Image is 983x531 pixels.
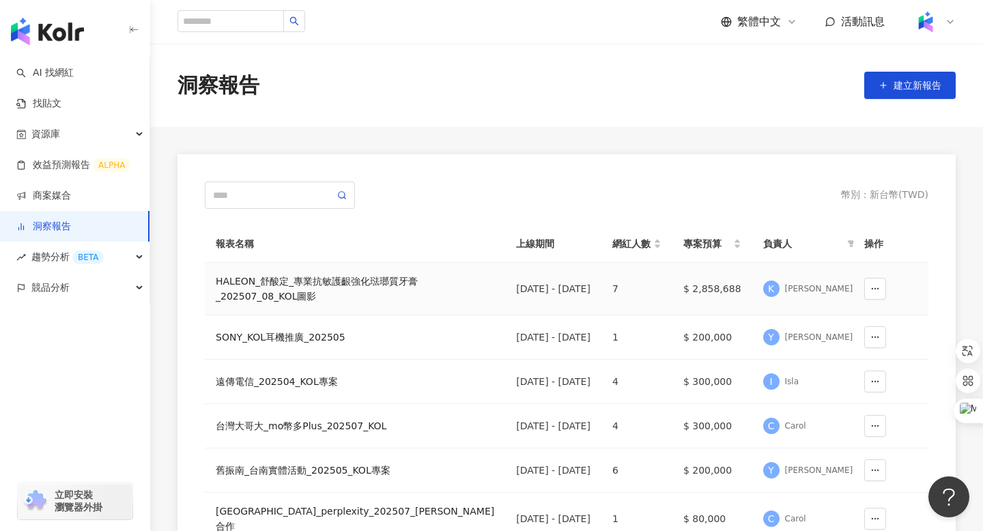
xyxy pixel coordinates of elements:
span: rise [16,253,26,262]
div: 洞察報告 [177,71,259,100]
a: 效益預測報告ALPHA [16,158,130,172]
a: 舊振南_台南實體活動_202505_KOL專案 [216,463,494,478]
span: 立即安裝 瀏覽器外掛 [55,489,102,513]
div: [DATE] - [DATE] [516,463,590,478]
span: 資源庫 [31,119,60,149]
div: Carol [785,513,806,525]
img: Kolr%20app%20icon%20%281%29.png [913,9,939,35]
th: 操作 [853,225,928,263]
span: filter [847,240,855,248]
span: 活動訊息 [841,15,885,28]
span: 建立新報告 [894,80,941,91]
div: [PERSON_NAME] [785,283,853,295]
span: K [768,281,774,296]
div: [PERSON_NAME] [785,465,853,476]
div: Carol [785,420,806,432]
div: [DATE] - [DATE] [516,374,590,389]
td: 6 [601,448,672,493]
a: HALEON_舒酸定_專業抗敏護齦強化琺瑯質牙膏_202507_08_KOL圖影 [216,274,494,304]
div: [DATE] - [DATE] [516,330,590,345]
span: Y [768,463,774,478]
div: Isla [785,376,799,388]
td: $ 200,000 [672,448,752,493]
iframe: Help Scout Beacon - Open [928,476,969,517]
td: 4 [601,360,672,404]
th: 網紅人數 [601,225,672,263]
span: 網紅人數 [612,236,651,251]
span: 負責人 [763,236,842,251]
td: 7 [601,263,672,315]
a: 洞察報告 [16,220,71,233]
a: 商案媒合 [16,189,71,203]
th: 上線期間 [505,225,601,263]
span: 專案預算 [683,236,730,251]
img: chrome extension [22,490,48,512]
a: 遠傳電信_202504_KOL專案 [216,374,494,389]
td: 4 [601,404,672,448]
a: searchAI 找網紅 [16,66,74,80]
span: I [769,374,772,389]
td: $ 2,858,688 [672,263,752,315]
span: C [768,511,775,526]
td: $ 300,000 [672,360,752,404]
span: 競品分析 [31,272,70,303]
span: filter [844,233,858,254]
span: C [768,418,775,433]
td: $ 200,000 [672,315,752,360]
span: Y [768,330,774,345]
div: [DATE] - [DATE] [516,418,590,433]
a: chrome extension立即安裝 瀏覽器外掛 [18,483,132,519]
span: 趨勢分析 [31,242,104,272]
div: BETA [72,250,104,264]
img: logo [11,18,84,45]
th: 專案預算 [672,225,752,263]
div: [PERSON_NAME] [785,332,853,343]
td: $ 300,000 [672,404,752,448]
a: 台灣大哥大_mo幣多Plus_202507_KOL [216,418,494,433]
td: 1 [601,315,672,360]
div: [DATE] - [DATE] [516,511,590,526]
span: 繁體中文 [737,14,781,29]
div: [DATE] - [DATE] [516,281,590,296]
button: 建立新報告 [864,72,956,99]
span: search [289,16,299,26]
a: 找貼文 [16,97,61,111]
div: 幣別 ： 新台幣 ( TWD ) [841,188,928,202]
a: SONY_KOL耳機推廣_202505 [216,330,494,345]
th: 報表名稱 [205,225,505,263]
